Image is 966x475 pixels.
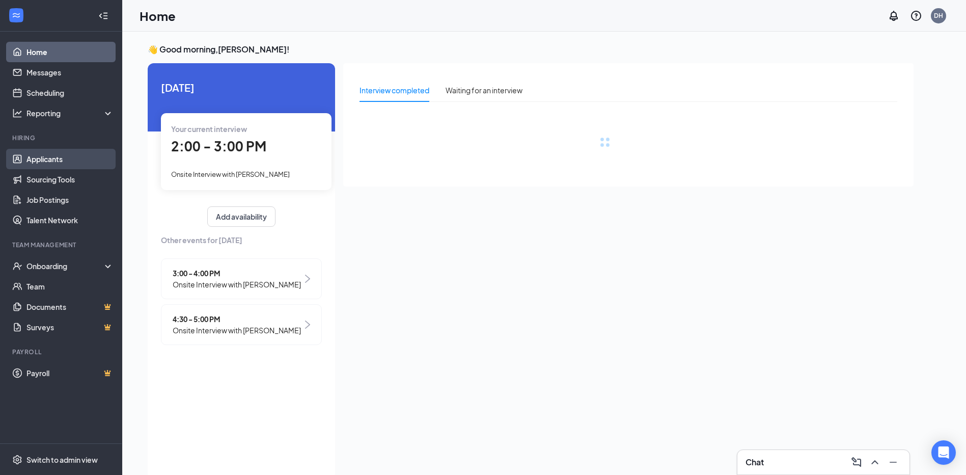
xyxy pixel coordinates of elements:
a: Home [26,42,114,62]
a: SurveysCrown [26,317,114,337]
svg: Analysis [12,108,22,118]
button: ComposeMessage [848,454,865,470]
div: Reporting [26,108,114,118]
button: Add availability [207,206,275,227]
svg: UserCheck [12,261,22,271]
div: Interview completed [360,85,429,96]
div: Team Management [12,241,112,249]
div: Waiting for an interview [446,85,522,96]
span: 2:00 - 3:00 PM [171,138,266,154]
span: Onsite Interview with [PERSON_NAME] [173,325,301,336]
span: Other events for [DATE] [161,234,322,246]
h3: Chat [746,457,764,468]
svg: ChevronUp [869,456,881,468]
span: 4:30 - 5:00 PM [173,313,301,325]
a: DocumentsCrown [26,297,114,317]
h1: Home [140,7,176,24]
a: Scheduling [26,83,114,103]
svg: WorkstreamLogo [11,10,21,20]
a: Team [26,276,114,297]
span: Your current interview [171,124,247,134]
button: ChevronUp [867,454,883,470]
h3: 👋 Good morning, [PERSON_NAME] ! [148,44,914,55]
div: Hiring [12,134,112,142]
svg: ComposeMessage [850,456,863,468]
div: Open Intercom Messenger [931,440,956,465]
svg: Settings [12,455,22,465]
span: 3:00 - 4:00 PM [173,268,301,279]
svg: Collapse [98,11,108,21]
button: Minimize [885,454,901,470]
svg: Minimize [887,456,899,468]
svg: Notifications [888,10,900,22]
a: Talent Network [26,210,114,230]
span: [DATE] [161,80,322,95]
svg: QuestionInfo [910,10,922,22]
a: Applicants [26,149,114,169]
a: PayrollCrown [26,363,114,383]
span: Onsite Interview with [PERSON_NAME] [173,279,301,290]
span: Onsite Interview with [PERSON_NAME] [171,170,290,178]
div: Switch to admin view [26,455,98,465]
a: Job Postings [26,190,114,210]
div: Payroll [12,348,112,356]
a: Sourcing Tools [26,169,114,190]
div: DH [934,11,943,20]
a: Messages [26,62,114,83]
div: Onboarding [26,261,105,271]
